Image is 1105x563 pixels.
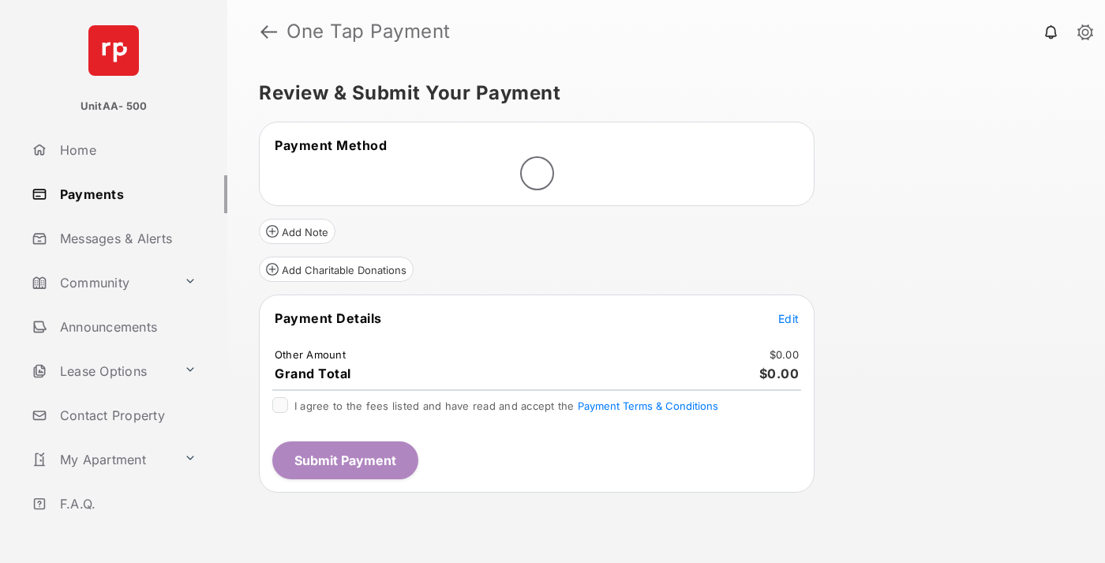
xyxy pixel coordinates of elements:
[769,347,800,362] td: $0.00
[578,400,718,412] button: I agree to the fees listed and have read and accept the
[272,441,418,479] button: Submit Payment
[294,400,718,412] span: I agree to the fees listed and have read and accept the
[25,220,227,257] a: Messages & Alerts
[759,366,800,381] span: $0.00
[25,308,227,346] a: Announcements
[778,310,799,326] button: Edit
[88,25,139,76] img: svg+xml;base64,PHN2ZyB4bWxucz0iaHR0cDovL3d3dy53My5vcmcvMjAwMC9zdmciIHdpZHRoPSI2NCIgaGVpZ2h0PSI2NC...
[25,485,227,523] a: F.A.Q.
[259,84,1061,103] h5: Review & Submit Your Payment
[25,352,178,390] a: Lease Options
[287,22,451,41] strong: One Tap Payment
[25,131,227,169] a: Home
[778,312,799,325] span: Edit
[81,99,148,114] p: UnitAA- 500
[25,264,178,302] a: Community
[259,219,335,244] button: Add Note
[25,441,178,479] a: My Apartment
[259,257,414,282] button: Add Charitable Donations
[275,137,387,153] span: Payment Method
[25,396,227,434] a: Contact Property
[25,175,227,213] a: Payments
[275,366,351,381] span: Grand Total
[274,347,346,362] td: Other Amount
[275,310,382,326] span: Payment Details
